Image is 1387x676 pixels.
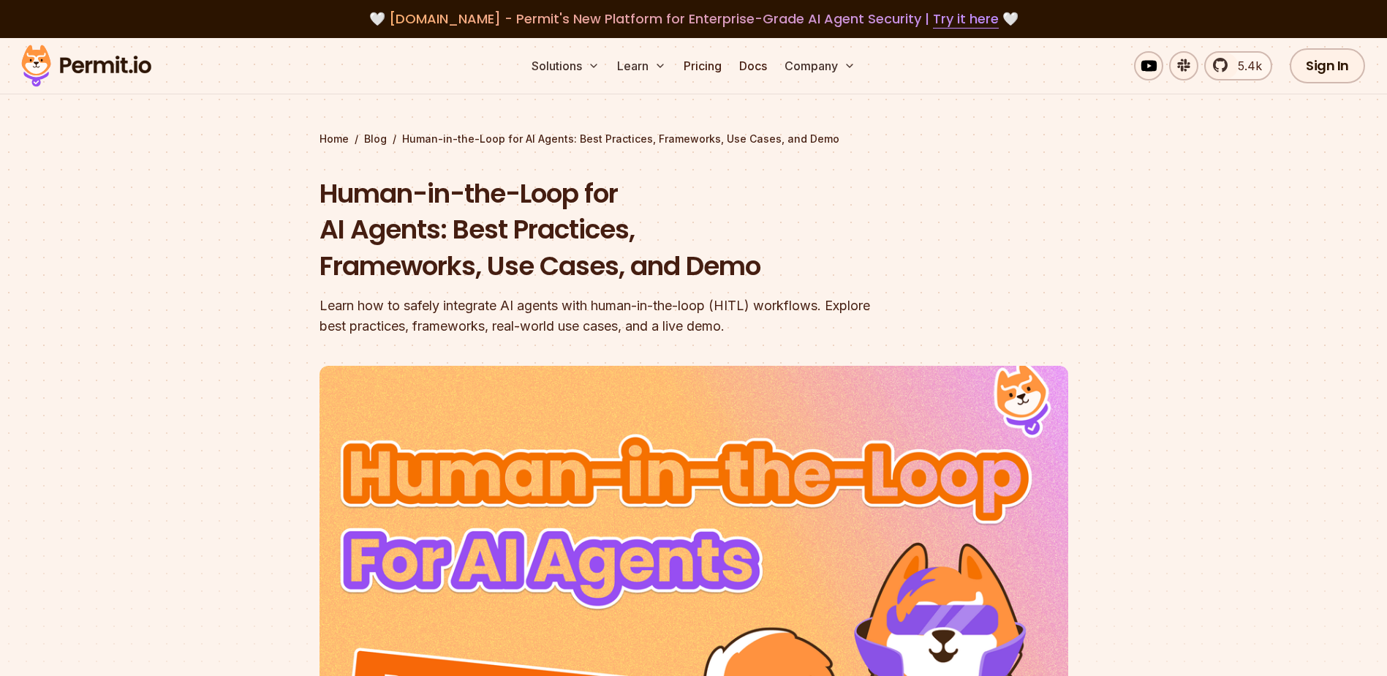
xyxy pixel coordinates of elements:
[15,41,158,91] img: Permit logo
[320,296,881,337] div: Learn how to safely integrate AI agents with human-in-the-loop (HITL) workflows. Explore best pra...
[389,10,999,28] span: [DOMAIN_NAME] - Permit's New Platform for Enterprise-Grade AI Agent Security |
[779,51,861,80] button: Company
[1204,51,1272,80] a: 5.4k
[320,176,881,285] h1: Human-in-the-Loop for AI Agents: Best Practices, Frameworks, Use Cases, and Demo
[678,51,727,80] a: Pricing
[1290,48,1365,83] a: Sign In
[1229,57,1262,75] span: 5.4k
[35,9,1352,29] div: 🤍 🤍
[320,132,349,146] a: Home
[733,51,773,80] a: Docs
[933,10,999,29] a: Try it here
[526,51,605,80] button: Solutions
[364,132,387,146] a: Blog
[320,132,1068,146] div: / /
[611,51,672,80] button: Learn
